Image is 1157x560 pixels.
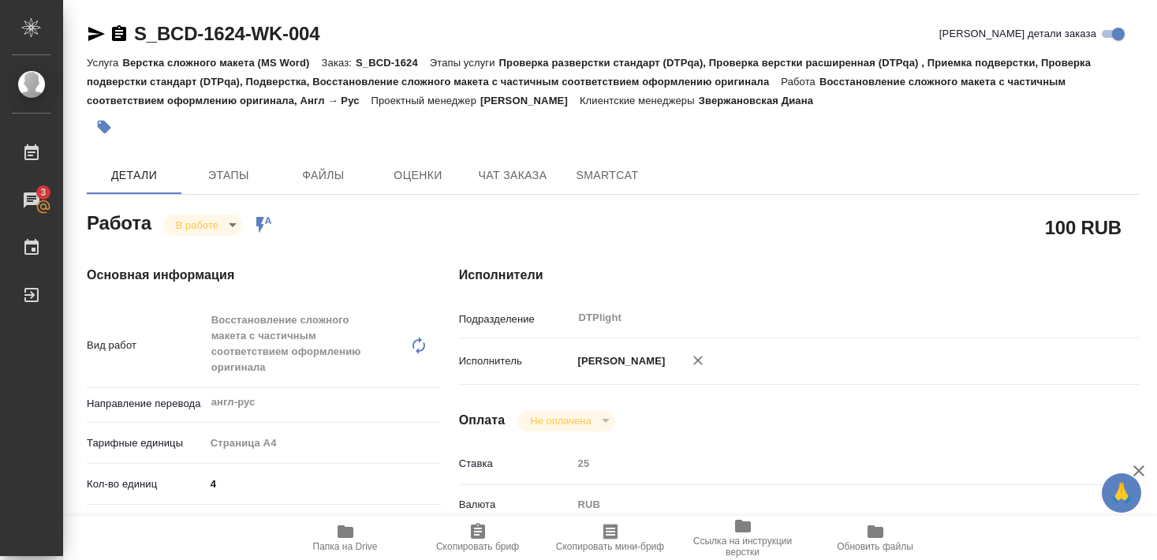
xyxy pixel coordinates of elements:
[517,410,614,431] div: В работе
[459,456,573,472] p: Ставка
[1045,214,1122,241] h2: 100 RUB
[837,541,913,552] span: Обновить файлы
[1102,473,1141,513] button: 🙏
[87,110,121,144] button: Добавить тэг
[681,343,715,378] button: Удалить исполнителя
[313,541,378,552] span: Папка на Drive
[87,476,205,492] p: Кол-во единиц
[371,95,480,106] p: Проектный менеджер
[163,215,242,236] div: В работе
[459,497,573,513] p: Валюта
[556,541,664,552] span: Скопировать мини-бриф
[4,181,59,220] a: 3
[544,516,677,560] button: Скопировать мини-бриф
[525,414,595,427] button: Не оплачена
[279,516,412,560] button: Папка на Drive
[480,95,580,106] p: [PERSON_NAME]
[569,166,645,185] span: SmartCat
[580,95,699,106] p: Клиентские менеджеры
[459,411,506,430] h4: Оплата
[205,472,442,495] input: ✎ Введи что-нибудь
[87,57,1091,88] p: Проверка разверстки стандарт (DTPqa), Проверка верстки расширенная (DTPqa) , Приемка подверстки, ...
[110,24,129,43] button: Скопировать ссылку
[573,491,1083,518] div: RUB
[134,23,319,44] a: S_BCD-1624-WK-004
[286,166,361,185] span: Файлы
[87,396,205,412] p: Направление перевода
[699,95,825,106] p: Звержановская Диана
[87,435,205,451] p: Тарифные единицы
[322,57,356,69] p: Заказ:
[686,536,800,558] span: Ссылка на инструкции верстки
[122,57,321,69] p: Верстка сложного макета (MS Word)
[459,312,573,327] p: Подразделение
[781,76,819,88] p: Работа
[436,541,519,552] span: Скопировать бриф
[380,166,456,185] span: Оценки
[171,218,223,232] button: В работе
[205,512,442,539] div: Юридическая/Финансовая
[809,516,942,560] button: Обновить файлы
[87,24,106,43] button: Скопировать ссылку для ЯМессенджера
[87,207,151,236] h2: Работа
[1108,476,1135,510] span: 🙏
[191,166,267,185] span: Этапы
[87,266,396,285] h4: Основная информация
[459,266,1140,285] h4: Исполнители
[87,57,122,69] p: Услуга
[87,338,205,353] p: Вид работ
[205,430,442,457] div: Страница А4
[412,516,544,560] button: Скопировать бриф
[573,353,666,369] p: [PERSON_NAME]
[939,26,1096,42] span: [PERSON_NAME] детали заказа
[475,166,551,185] span: Чат заказа
[677,516,809,560] button: Ссылка на инструкции верстки
[430,57,499,69] p: Этапы услуги
[459,353,573,369] p: Исполнитель
[96,166,172,185] span: Детали
[573,452,1083,475] input: Пустое поле
[31,185,55,200] span: 3
[356,57,430,69] p: S_BCD-1624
